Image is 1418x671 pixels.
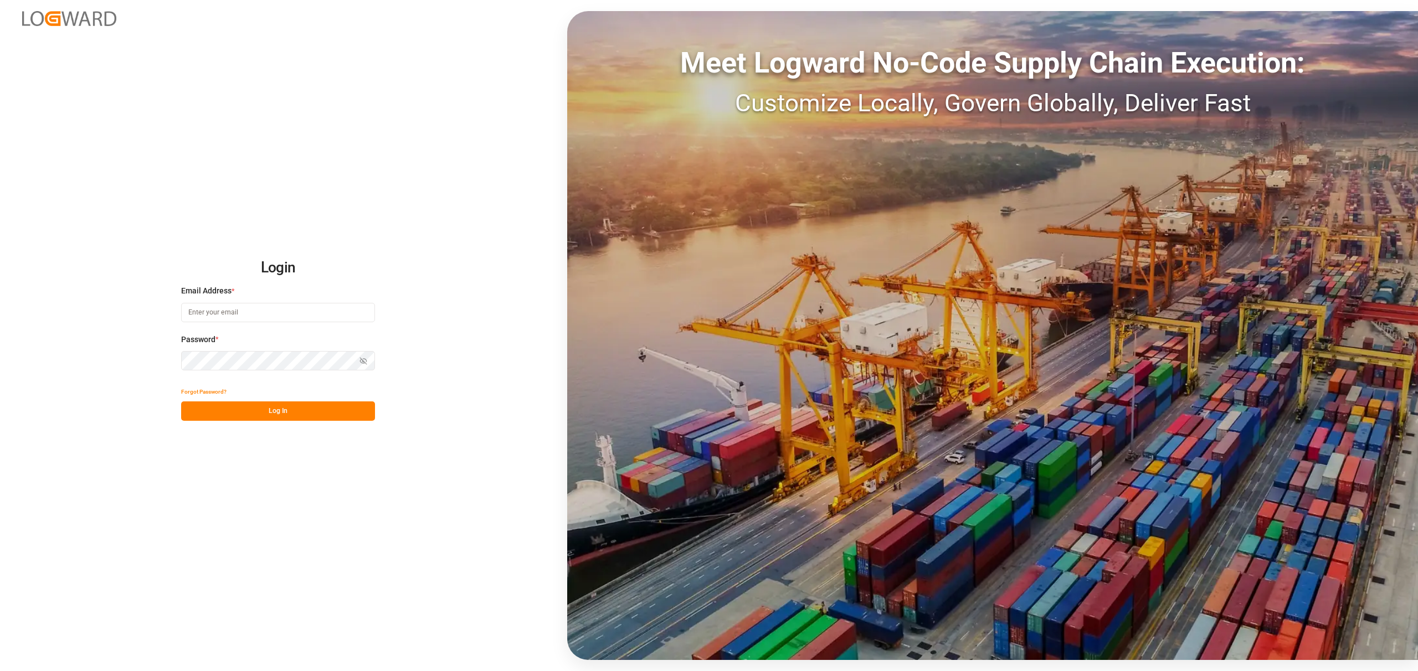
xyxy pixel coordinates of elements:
div: Customize Locally, Govern Globally, Deliver Fast [567,85,1418,121]
h2: Login [181,250,375,286]
input: Enter your email [181,303,375,322]
span: Password [181,334,215,345]
button: Log In [181,401,375,421]
div: Meet Logward No-Code Supply Chain Execution: [567,42,1418,85]
img: Logward_new_orange.png [22,11,116,26]
span: Email Address [181,285,232,297]
button: Forgot Password? [181,382,227,401]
